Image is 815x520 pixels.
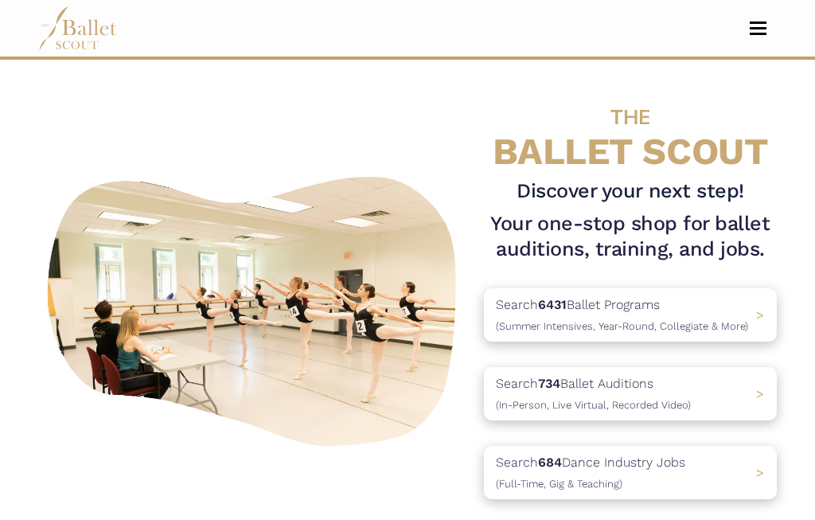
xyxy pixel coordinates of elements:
[538,297,567,312] b: 6431
[496,399,691,411] span: (In-Person, Live Virtual, Recorded Video)
[38,164,471,453] img: A group of ballerinas talking to each other in a ballet studio
[496,452,685,493] p: Search Dance Industry Jobs
[484,288,777,342] a: Search6431Ballet Programs(Summer Intensives, Year-Round, Collegiate & More)>
[484,178,777,205] h3: Discover your next step!
[739,21,777,36] button: Toggle navigation
[538,455,562,470] b: 684
[756,307,764,323] span: >
[484,446,777,499] a: Search684Dance Industry Jobs(Full-Time, Gig & Teaching) >
[484,367,777,420] a: Search734Ballet Auditions(In-Person, Live Virtual, Recorded Video) >
[496,373,691,414] p: Search Ballet Auditions
[610,104,650,129] span: THE
[496,320,748,332] span: (Summer Intensives, Year-Round, Collegiate & More)
[496,478,622,490] span: (Full-Time, Gig & Teaching)
[756,386,764,401] span: >
[496,295,748,335] p: Search Ballet Programs
[756,465,764,480] span: >
[484,211,777,264] h1: Your one-stop shop for ballet auditions, training, and jobs.
[484,92,777,172] h4: BALLET SCOUT
[538,376,560,391] b: 734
